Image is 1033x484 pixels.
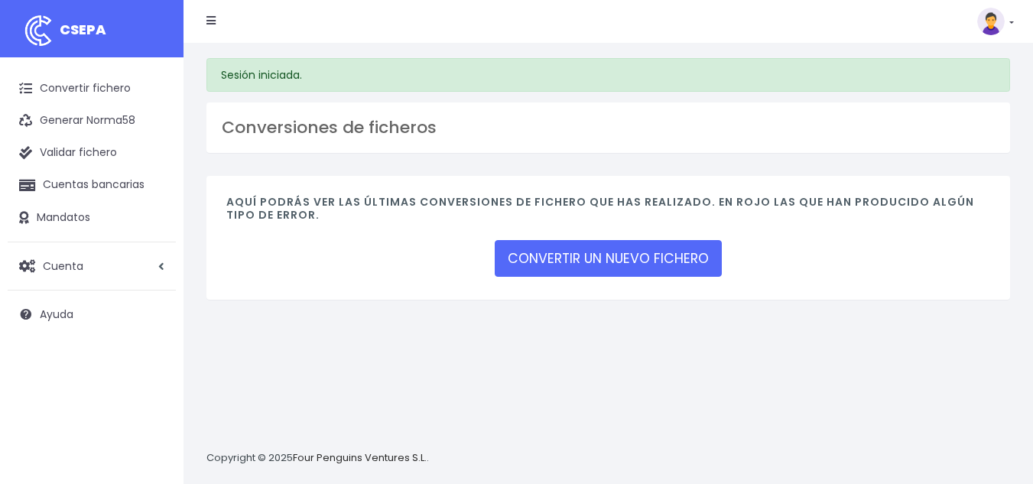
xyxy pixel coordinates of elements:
[8,105,176,137] a: Generar Norma58
[8,250,176,282] a: Cuenta
[8,137,176,169] a: Validar fichero
[206,450,429,466] p: Copyright © 2025 .
[226,196,990,229] h4: Aquí podrás ver las últimas conversiones de fichero que has realizado. En rojo las que han produc...
[8,298,176,330] a: Ayuda
[977,8,1005,35] img: profile
[206,58,1010,92] div: Sesión iniciada.
[222,118,995,138] h3: Conversiones de ficheros
[293,450,427,465] a: Four Penguins Ventures S.L.
[43,258,83,273] span: Cuenta
[495,240,722,277] a: CONVERTIR UN NUEVO FICHERO
[8,73,176,105] a: Convertir fichero
[60,20,106,39] span: CSEPA
[40,307,73,322] span: Ayuda
[19,11,57,50] img: logo
[8,202,176,234] a: Mandatos
[8,169,176,201] a: Cuentas bancarias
